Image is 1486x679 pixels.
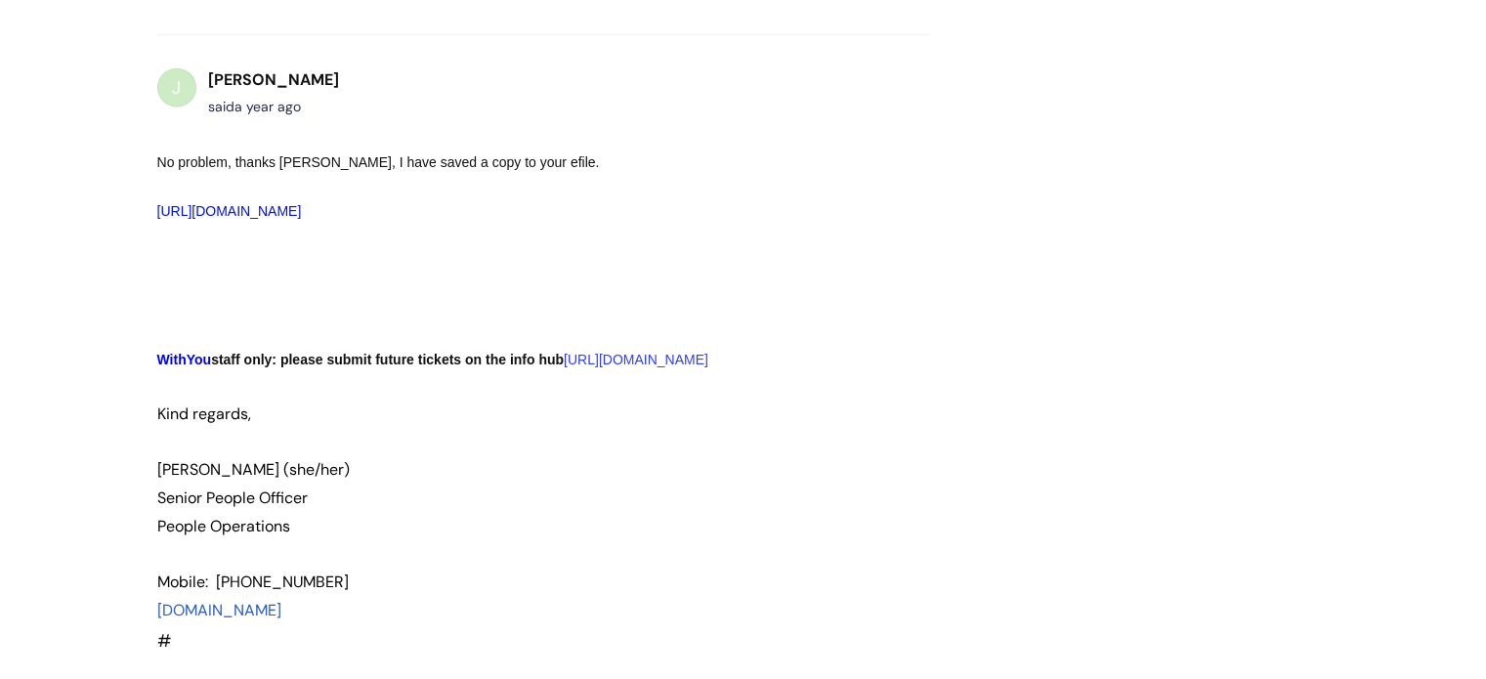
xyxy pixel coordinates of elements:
[157,459,350,480] span: [PERSON_NAME] (she/her)
[234,98,301,115] span: Thu, 29 Aug, 2024 at 11:56 AM
[564,352,708,367] a: [URL][DOMAIN_NAME]
[208,95,339,119] div: said
[157,572,349,592] span: Mobile: [PHONE_NUMBER]
[157,352,565,367] strong: staff only: please submit future tickets on the info hub
[157,150,859,225] div: ​No problem, thanks [PERSON_NAME], I have saved a copy to your efile.
[157,150,859,657] div: #
[157,600,281,620] a: [DOMAIN_NAME]
[157,403,251,424] span: Kind regards,
[157,68,196,107] div: J
[157,516,290,536] span: People Operations
[157,488,308,508] span: Senior People Officer
[157,352,212,367] span: WithYou
[157,203,302,219] a: [URL][DOMAIN_NAME]
[208,69,339,90] b: [PERSON_NAME]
